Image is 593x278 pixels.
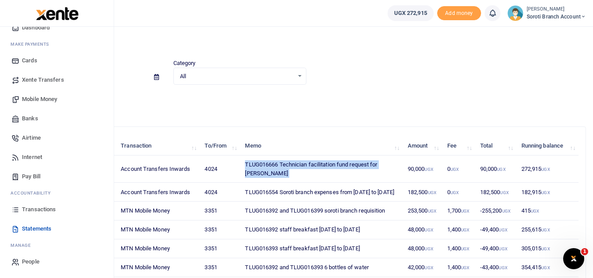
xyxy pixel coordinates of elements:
[17,190,50,196] span: countability
[403,220,442,239] td: 48,000
[388,5,434,21] a: UGX 272,915
[200,155,240,183] td: 4024
[424,227,433,232] small: UGX
[22,95,57,104] span: Mobile Money
[7,219,107,238] a: Statements
[240,239,403,258] td: TLUG016393 staff breakfast [DATE] to [DATE]
[240,258,403,277] td: TLUG016392 and TLUG016393 6 bottles of water
[7,37,107,51] li: M
[116,239,200,258] td: MTN Mobile Money
[450,190,459,195] small: UGX
[424,246,433,251] small: UGX
[200,258,240,277] td: 3351
[200,220,240,239] td: 3351
[475,258,517,277] td: -43,400
[7,238,107,252] li: M
[507,5,523,21] img: profile-user
[437,6,481,21] li: Toup your wallet
[541,265,550,270] small: UGX
[517,220,579,239] td: 255,615
[499,227,507,232] small: UGX
[517,202,579,220] td: 415
[527,6,586,13] small: [PERSON_NAME]
[442,183,475,202] td: 0
[116,155,200,183] td: Account Transfers Inwards
[424,265,433,270] small: UGX
[437,6,481,21] span: Add money
[517,137,579,155] th: Running balance: activate to sort column ascending
[200,202,240,220] td: 3351
[22,76,64,84] span: Xente Transfers
[475,137,517,155] th: Total: activate to sort column ascending
[36,7,79,20] img: logo-large
[22,114,38,123] span: Banks
[33,95,586,105] p: Download
[7,51,107,70] a: Cards
[475,155,517,183] td: 90,000
[517,155,579,183] td: 272,915
[116,137,200,155] th: Transaction: activate to sort column ascending
[240,155,403,183] td: TLUG016666 Technician facilitation fund request for [PERSON_NAME]
[461,265,469,270] small: UGX
[499,265,507,270] small: UGX
[517,239,579,258] td: 305,015
[531,209,539,213] small: UGX
[7,70,107,90] a: Xente Transfers
[502,209,510,213] small: UGX
[461,227,469,232] small: UGX
[200,137,240,155] th: To/From: activate to sort column ascending
[497,167,505,172] small: UGX
[240,202,403,220] td: TLUG016392 and TLUG016399 soroti branch requisition
[475,239,517,258] td: -49,400
[116,183,200,202] td: Account Transfers Inwards
[15,242,31,249] span: anage
[240,137,403,155] th: Memo: activate to sort column ascending
[450,167,459,172] small: UGX
[403,155,442,183] td: 90,000
[22,153,42,162] span: Internet
[442,155,475,183] td: 0
[200,183,240,202] td: 4024
[7,90,107,109] a: Mobile Money
[442,258,475,277] td: 1,400
[581,248,588,255] span: 1
[461,209,469,213] small: UGX
[403,183,442,202] td: 182,500
[22,23,50,32] span: Dashboard
[461,246,469,251] small: UGX
[240,183,403,202] td: TLUG016554 Soroti branch expenses from [DATE] to [DATE]
[499,246,507,251] small: UGX
[403,258,442,277] td: 42,000
[33,38,586,47] h4: Statements
[22,205,56,214] span: Transactions
[173,59,196,68] label: Category
[22,257,40,266] span: People
[22,56,37,65] span: Cards
[7,186,107,200] li: Ac
[424,167,433,172] small: UGX
[15,41,49,47] span: ake Payments
[442,202,475,220] td: 1,700
[22,134,41,142] span: Airtime
[475,202,517,220] td: -255,200
[541,167,550,172] small: UGX
[7,18,107,37] a: Dashboard
[240,220,403,239] td: TLUG016392 staff breakfast [DATE] to [DATE]
[541,227,550,232] small: UGX
[541,246,550,251] small: UGX
[7,200,107,219] a: Transactions
[200,239,240,258] td: 3351
[384,5,437,21] li: Wallet ballance
[507,5,586,21] a: profile-user [PERSON_NAME] Soroti Branch Account
[35,10,79,16] a: logo-small logo-large logo-large
[394,9,427,18] span: UGX 272,915
[442,220,475,239] td: 1,400
[7,167,107,186] a: Pay Bill
[517,258,579,277] td: 354,415
[428,190,436,195] small: UGX
[437,9,481,16] a: Add money
[116,258,200,277] td: MTN Mobile Money
[180,72,294,81] span: All
[7,148,107,167] a: Internet
[7,252,107,271] a: People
